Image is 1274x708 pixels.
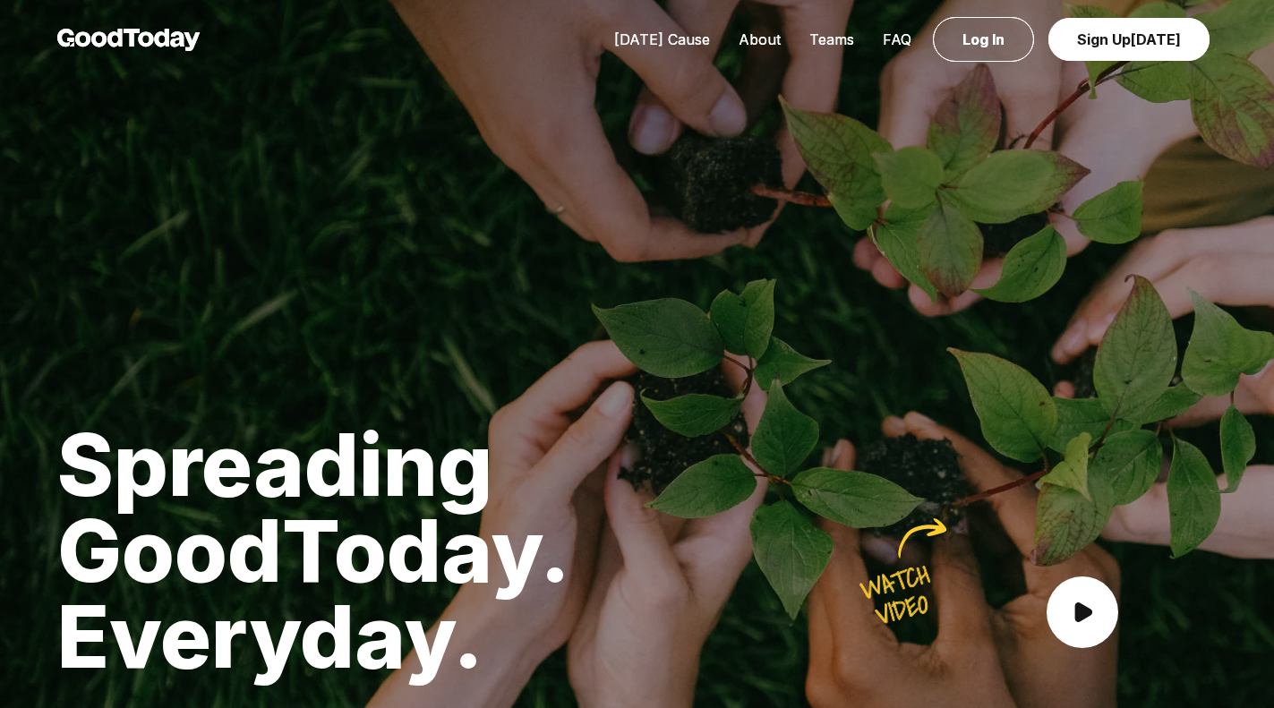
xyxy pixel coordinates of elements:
[834,516,963,638] img: Watch here
[868,30,926,48] a: FAQ
[1048,18,1210,61] a: Sign Up[DATE]
[724,30,795,48] a: About
[57,422,745,679] h1: Spreading GoodToday. Everyday.
[57,29,201,51] img: GoodToday
[600,30,724,48] a: [DATE] Cause
[795,30,868,48] a: Teams
[933,17,1034,62] a: Log In
[1131,30,1181,48] span: [DATE]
